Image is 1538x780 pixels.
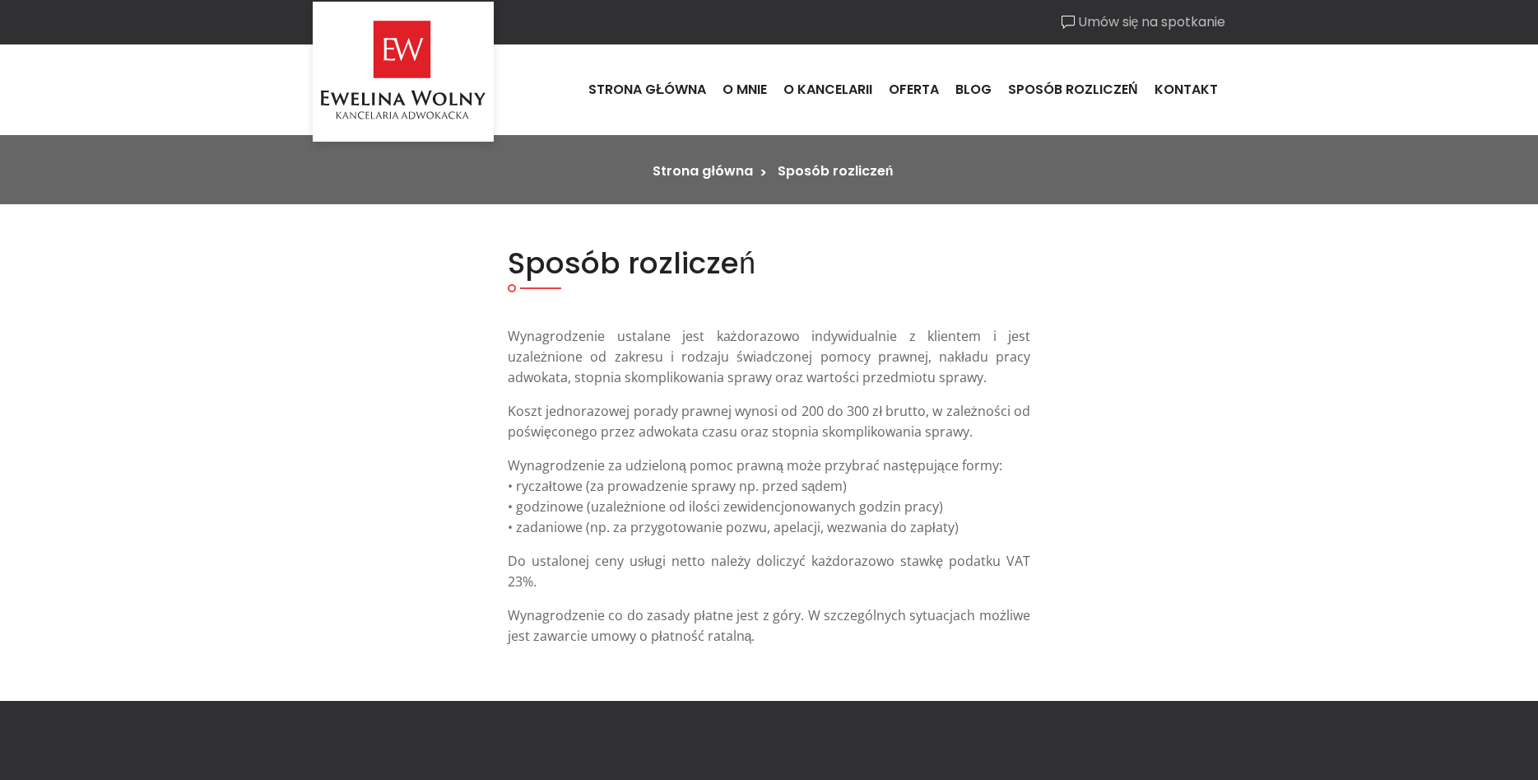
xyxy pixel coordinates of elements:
[1000,68,1146,112] a: Sposób rozliczeń
[508,551,1030,592] p: Do ustalonej ceny usługi netto należy doliczyć każdorazowo stawkę podatku VAT 23%.
[714,68,775,112] a: O mnie
[508,326,1030,388] p: Wynagrodzenie ustalane jest każdorazowo indywidualnie z klientem i jest uzależnione od zakresu i ...
[508,401,1030,442] p: Koszt jednorazowej porady prawnej wynosi od 200 do 300 zł brutto, w zależności od poświęconego pr...
[775,68,881,112] a: O kancelarii
[508,455,1030,538] p: Wynagrodzenie za udzieloną pomoc prawną może przybrać następujące formy: • ryczałtowe (za prowadz...
[508,245,1030,281] h2: Sposób rozliczeń
[653,161,752,180] a: Strona główna
[508,605,1030,647] p: Wynagrodzenie co do zasady płatne jest z góry. W szczególnych sytuacjach możliwe jest zawarcie um...
[778,161,894,181] li: Sposób rozliczeń
[881,68,947,112] a: Oferta
[580,68,714,112] a: Strona główna
[1062,12,1226,32] a: Umów się na spotkanie
[947,68,1000,112] a: Blog
[1146,68,1226,112] a: Kontakt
